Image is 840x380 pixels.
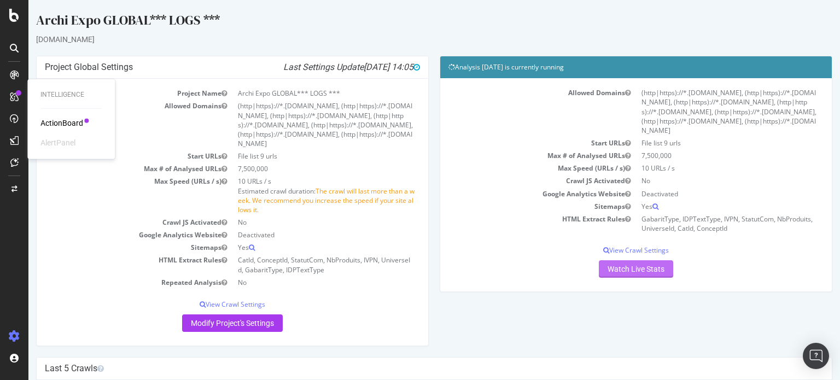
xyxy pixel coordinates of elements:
a: Modify Project's Settings [154,314,254,332]
td: No [608,174,795,187]
td: Max # of Analysed URLs [420,149,608,162]
a: Watch Live Stats [570,260,645,278]
td: Start URLs [420,137,608,149]
td: Start URLs [16,150,204,162]
span: [DATE] 14:05 [335,62,392,72]
td: Project Name [16,87,204,100]
td: File list 9 urls [608,137,795,149]
p: View Crawl Settings [16,300,392,309]
td: Repeated Analysis [16,276,204,289]
span: The crawl will last more than a week. We recommend you increase the speed if your site allows it. [209,186,386,214]
td: HTML Extract Rules [420,213,608,235]
td: CatId, ConceptId, StatutCom, NbProduits, IVPN, UniverseId, GabaritType, IDPTextType [204,254,392,276]
h4: Project Global Settings [16,62,392,73]
td: Sitemaps [16,241,204,254]
td: Google Analytics Website [420,188,608,200]
td: Max Speed (URLs / s) [420,162,608,174]
td: 10 URLs / s Estimated crawl duration: [204,175,392,216]
a: ActionBoard [40,118,83,128]
h4: Analysis [DATE] is currently running [420,62,795,73]
td: Yes [204,241,392,254]
td: Max Speed (URLs / s) [16,175,204,216]
td: Crawl JS Activated [16,216,204,229]
h4: Last 5 Crawls [16,363,795,374]
td: (http|https)://*.[DOMAIN_NAME], (http|https)://*.[DOMAIN_NAME], (http|https)://*.[DOMAIN_NAME], (... [204,100,392,150]
td: (http|https)://*.[DOMAIN_NAME], (http|https)://*.[DOMAIN_NAME], (http|https)://*.[DOMAIN_NAME], (... [608,86,795,137]
td: Max # of Analysed URLs [16,162,204,175]
td: File list 9 urls [204,150,392,162]
td: 7,500,000 [608,149,795,162]
td: No [204,216,392,229]
td: Yes [608,200,795,213]
div: AlertPanel [40,137,75,148]
td: GabaritType, IDPTextType, IVPN, StatutCom, NbProduits, UniverseId, CatId, ConceptId [608,213,795,235]
td: Google Analytics Website [16,229,204,241]
td: Deactivated [204,229,392,241]
td: HTML Extract Rules [16,254,204,276]
div: Open Intercom Messenger [803,343,829,369]
div: [DOMAIN_NAME] [8,34,804,45]
div: Intelligence [40,90,102,100]
td: Sitemaps [420,200,608,213]
td: No [204,276,392,289]
p: View Crawl Settings [420,245,795,255]
td: 10 URLs / s [608,162,795,174]
td: 7,500,000 [204,162,392,175]
td: Allowed Domains [420,86,608,137]
td: Crawl JS Activated [420,174,608,187]
i: Last Settings Update [255,62,392,73]
td: Allowed Domains [16,100,204,150]
td: Deactivated [608,188,795,200]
